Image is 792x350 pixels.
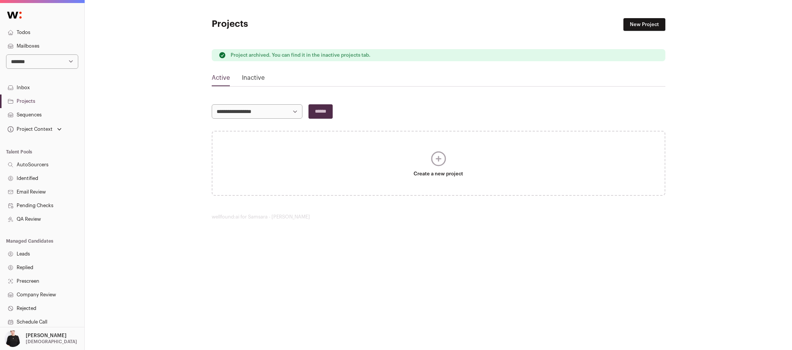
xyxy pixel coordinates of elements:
[3,330,79,347] button: Open dropdown
[26,339,77,345] p: [DEMOGRAPHIC_DATA]
[231,171,646,177] span: Create a new project
[623,18,665,31] a: New Project
[6,126,53,132] div: Project Context
[212,73,230,85] a: Active
[231,52,370,58] p: Project archived. You can find it in the inactive projects tab.
[212,214,665,220] footer: wellfound:ai for Samsara - [PERSON_NAME]
[212,18,363,30] h1: Projects
[3,8,26,23] img: Wellfound
[6,124,63,135] button: Open dropdown
[242,73,265,85] a: Inactive
[26,333,67,339] p: [PERSON_NAME]
[5,330,21,347] img: 9240684-medium_jpg
[212,131,665,196] a: Create a new project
